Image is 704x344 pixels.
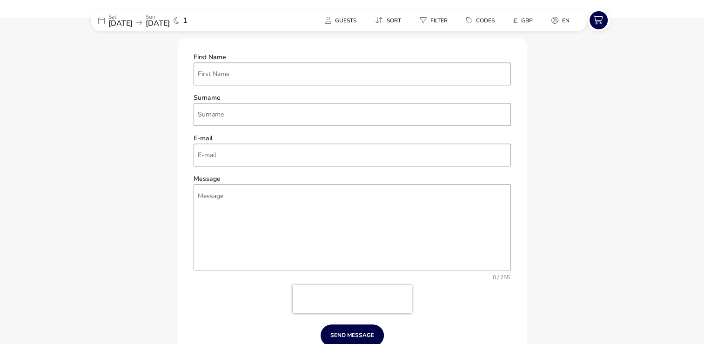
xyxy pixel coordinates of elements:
[194,62,511,85] input: first_name
[194,184,511,270] textarea: message
[318,14,368,27] naf-pibe-menu-bar-item: Guests
[368,14,412,27] naf-pibe-menu-bar-item: Sort
[146,18,170,28] span: [DATE]
[194,103,511,126] input: surname
[108,18,133,28] span: [DATE]
[521,17,533,24] span: GBP
[368,14,409,27] button: Sort
[194,54,226,61] label: First Name
[387,17,401,24] span: Sort
[544,14,581,27] naf-pibe-menu-bar-item: en
[146,14,170,20] p: Sun
[194,144,511,166] input: email
[562,17,570,24] span: en
[459,14,502,27] button: Codes
[108,14,133,20] p: Sat
[293,285,412,313] iframe: reCAPTCHA
[493,270,511,281] div: 0 / 255
[335,17,356,24] span: Guests
[194,95,221,101] label: Surname
[544,14,577,27] button: en
[412,14,459,27] naf-pibe-menu-bar-item: Filter
[412,14,455,27] button: Filter
[318,14,364,27] button: Guests
[506,14,544,27] naf-pibe-menu-bar-item: £GBP
[459,14,506,27] naf-pibe-menu-bar-item: Codes
[183,17,188,24] span: 1
[194,135,213,142] label: E-mail
[506,14,540,27] button: £GBP
[330,332,374,338] span: Send Message
[513,16,517,25] i: £
[476,17,495,24] span: Codes
[194,176,221,182] label: Message
[430,17,448,24] span: Filter
[91,9,230,31] div: Sat[DATE]Sun[DATE]1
